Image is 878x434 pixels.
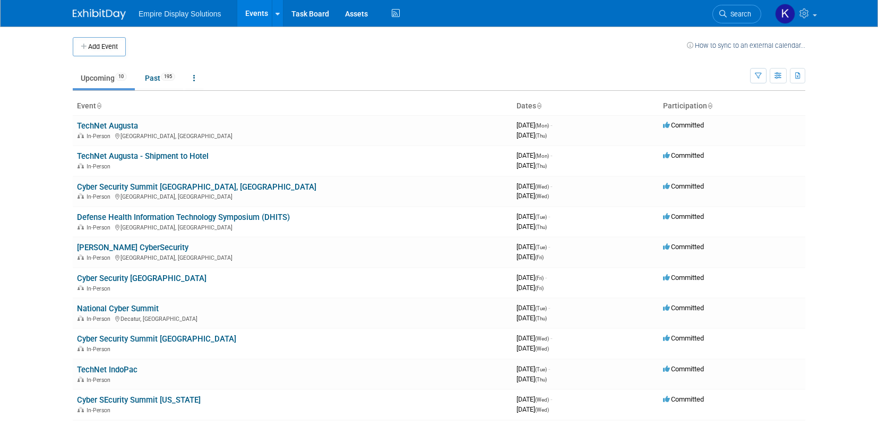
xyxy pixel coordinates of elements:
[535,123,549,129] span: (Mon)
[535,254,544,260] span: (Fri)
[78,346,84,351] img: In-Person Event
[535,275,544,281] span: (Fri)
[659,97,805,115] th: Participation
[663,395,704,403] span: Committed
[77,395,201,405] a: Cyber SEcurity Summit [US_STATE]
[535,316,547,321] span: (Thu)
[87,346,114,353] span: In-Person
[535,133,547,139] span: (Thu)
[535,346,549,352] span: (Wed)
[87,193,114,200] span: In-Person
[535,153,549,159] span: (Mon)
[535,377,547,382] span: (Thu)
[663,243,704,251] span: Committed
[775,4,795,24] img: Katelyn Hurlock
[77,223,508,231] div: [GEOGRAPHIC_DATA], [GEOGRAPHIC_DATA]
[548,212,550,220] span: -
[550,182,552,190] span: -
[87,254,114,261] span: In-Person
[73,68,135,88] a: Upcoming10
[77,212,290,222] a: Defense Health Information Technology Symposium (DHITS)
[517,375,547,383] span: [DATE]
[517,314,547,322] span: [DATE]
[517,131,547,139] span: [DATE]
[517,212,550,220] span: [DATE]
[517,151,552,159] span: [DATE]
[536,101,541,110] a: Sort by Start Date
[517,284,544,292] span: [DATE]
[535,244,547,250] span: (Tue)
[707,101,712,110] a: Sort by Participation Type
[77,365,137,375] a: TechNet IndoPac
[77,121,138,131] a: TechNet Augusta
[73,37,126,56] button: Add Event
[548,365,550,373] span: -
[77,131,508,140] div: [GEOGRAPHIC_DATA], [GEOGRAPHIC_DATA]
[73,97,512,115] th: Event
[712,5,761,23] a: Search
[517,243,550,251] span: [DATE]
[87,316,114,322] span: In-Person
[78,163,84,168] img: In-Person Event
[77,192,508,200] div: [GEOGRAPHIC_DATA], [GEOGRAPHIC_DATA]
[87,224,114,231] span: In-Person
[548,304,550,312] span: -
[663,121,704,129] span: Committed
[535,407,549,413] span: (Wed)
[78,407,84,412] img: In-Person Event
[535,224,547,230] span: (Thu)
[550,121,552,129] span: -
[535,163,547,169] span: (Thu)
[78,224,84,229] img: In-Person Event
[535,285,544,291] span: (Fri)
[77,253,508,261] div: [GEOGRAPHIC_DATA], [GEOGRAPHIC_DATA]
[535,367,547,372] span: (Tue)
[87,285,114,292] span: In-Person
[550,151,552,159] span: -
[517,274,547,282] span: [DATE]
[73,9,126,20] img: ExhibitDay
[535,336,549,342] span: (Wed)
[545,274,547,282] span: -
[535,305,547,311] span: (Tue)
[517,395,552,403] span: [DATE]
[96,101,101,110] a: Sort by Event Name
[535,397,549,403] span: (Wed)
[550,395,552,403] span: -
[517,121,552,129] span: [DATE]
[78,193,84,199] img: In-Person Event
[517,182,552,190] span: [DATE]
[517,334,552,342] span: [DATE]
[77,334,236,344] a: Cyber Security Summit [GEOGRAPHIC_DATA]
[663,212,704,220] span: Committed
[161,73,175,81] span: 195
[663,334,704,342] span: Committed
[512,97,659,115] th: Dates
[87,163,114,170] span: In-Person
[535,214,547,220] span: (Tue)
[77,243,188,252] a: [PERSON_NAME] CyberSecurity
[517,161,547,169] span: [DATE]
[87,133,114,140] span: In-Person
[78,254,84,260] img: In-Person Event
[663,182,704,190] span: Committed
[517,192,549,200] span: [DATE]
[663,274,704,282] span: Committed
[78,316,84,321] img: In-Person Event
[78,377,84,382] img: In-Person Event
[77,182,316,192] a: Cyber Security Summit [GEOGRAPHIC_DATA], [GEOGRAPHIC_DATA]
[517,344,549,352] span: [DATE]
[535,193,549,199] span: (Wed)
[115,73,127,81] span: 10
[550,334,552,342] span: -
[663,304,704,312] span: Committed
[87,377,114,384] span: In-Person
[77,304,159,313] a: National Cyber Summit
[78,133,84,138] img: In-Person Event
[727,10,751,18] span: Search
[517,223,547,231] span: [DATE]
[77,274,206,283] a: Cyber Security [GEOGRAPHIC_DATA]
[87,407,114,414] span: In-Person
[517,253,544,261] span: [DATE]
[517,304,550,312] span: [DATE]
